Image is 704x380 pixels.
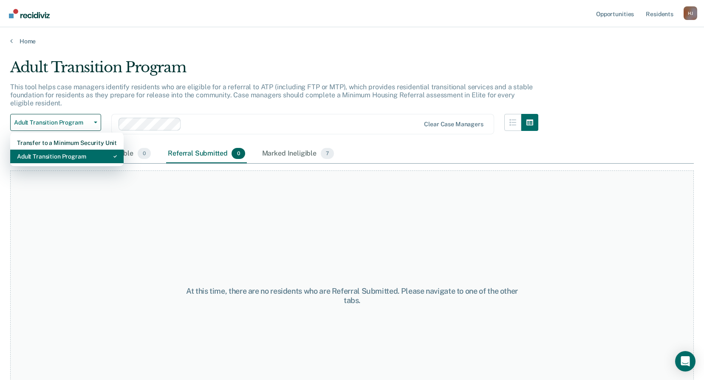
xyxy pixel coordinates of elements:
[260,145,336,163] div: Marked Ineligible7
[10,114,101,131] button: Adult Transition Program
[232,148,245,159] span: 0
[424,121,483,128] div: Clear case managers
[138,148,151,159] span: 0
[14,119,90,126] span: Adult Transition Program
[9,9,50,18] img: Recidiviz
[181,286,523,305] div: At this time, there are no residents who are Referral Submitted. Please navigate to one of the ot...
[675,351,696,371] div: Open Intercom Messenger
[17,150,117,163] div: Adult Transition Program
[10,83,533,107] p: This tool helps case managers identify residents who are eligible for a referral to ATP (includin...
[684,6,697,20] div: H J
[10,59,538,83] div: Adult Transition Program
[17,136,117,150] div: Transfer to a Minimum Security Unit
[166,145,246,163] div: Referral Submitted0
[321,148,334,159] span: 7
[684,6,697,20] button: Profile dropdown button
[10,37,694,45] a: Home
